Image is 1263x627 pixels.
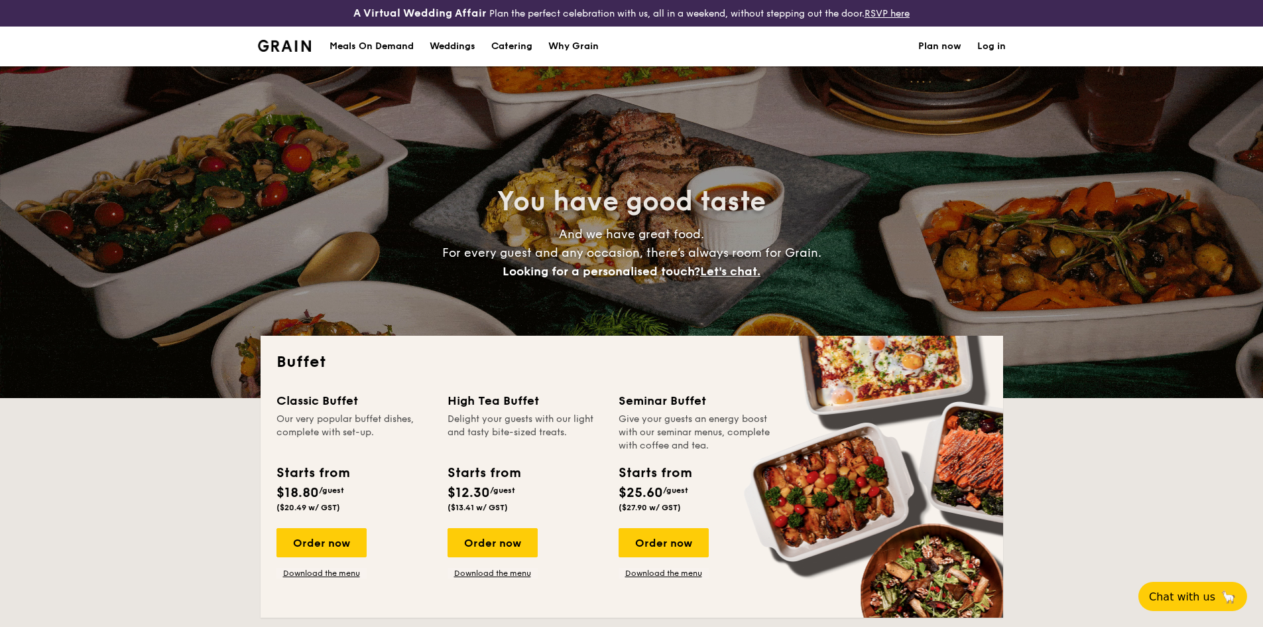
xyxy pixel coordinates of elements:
[448,463,520,483] div: Starts from
[276,463,349,483] div: Starts from
[619,413,774,453] div: Give your guests an energy boost with our seminar menus, complete with coffee and tea.
[322,27,422,66] a: Meals On Demand
[250,5,1014,21] div: Plan the perfect celebration with us, all in a weekend, without stepping out the door.
[448,568,538,579] a: Download the menu
[448,503,508,512] span: ($13.41 w/ GST)
[448,485,490,501] span: $12.30
[276,568,367,579] a: Download the menu
[497,186,766,218] span: You have good taste
[619,391,774,410] div: Seminar Buffet
[700,264,760,279] span: Let's chat.
[276,528,367,557] div: Order now
[663,486,688,495] span: /guest
[276,413,432,453] div: Our very popular buffet dishes, complete with set-up.
[448,391,603,410] div: High Tea Buffet
[258,40,312,52] a: Logotype
[491,27,532,66] h1: Catering
[483,27,540,66] a: Catering
[1221,589,1236,604] span: 🦙
[430,27,475,66] div: Weddings
[276,485,319,501] span: $18.80
[319,486,344,495] span: /guest
[540,27,607,66] a: Why Grain
[276,391,432,410] div: Classic Buffet
[448,413,603,453] div: Delight your guests with our light and tasty bite-sized treats.
[1138,582,1247,611] button: Chat with us🦙
[503,264,700,279] span: Looking for a personalised touch?
[330,27,414,66] div: Meals On Demand
[619,528,709,557] div: Order now
[977,27,1006,66] a: Log in
[1149,591,1215,603] span: Chat with us
[442,227,821,279] span: And we have great food. For every guest and any occasion, there’s always room for Grain.
[353,5,487,21] h4: A Virtual Wedding Affair
[619,568,709,579] a: Download the menu
[619,485,663,501] span: $25.60
[276,352,987,373] h2: Buffet
[918,27,961,66] a: Plan now
[619,503,681,512] span: ($27.90 w/ GST)
[619,463,691,483] div: Starts from
[422,27,483,66] a: Weddings
[490,486,515,495] span: /guest
[448,528,538,557] div: Order now
[258,40,312,52] img: Grain
[276,503,340,512] span: ($20.49 w/ GST)
[865,8,910,19] a: RSVP here
[548,27,599,66] div: Why Grain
